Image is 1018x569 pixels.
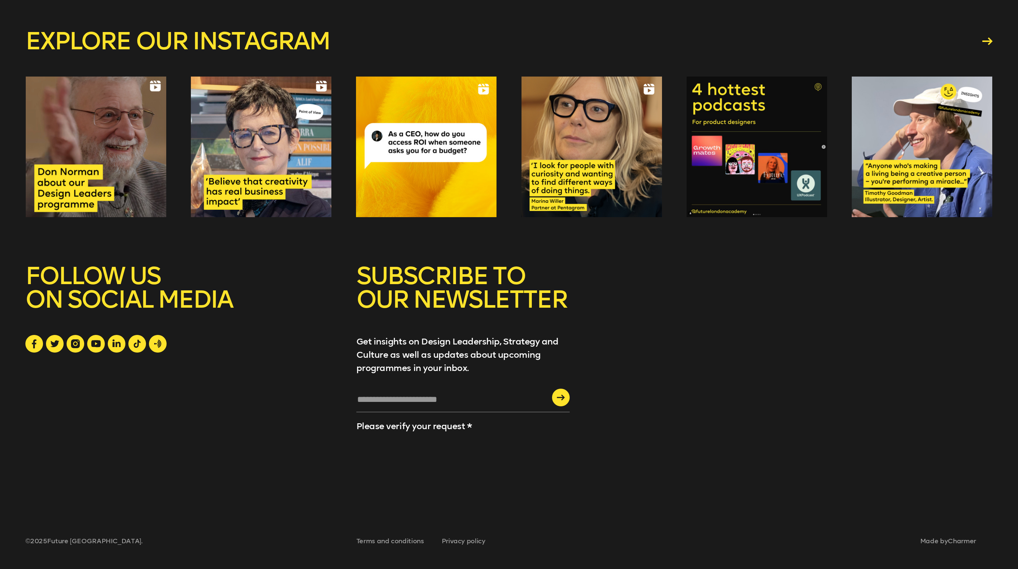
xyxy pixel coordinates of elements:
[356,264,570,335] h5: SUBSCRIBE TO OUR NEWSLETTER
[25,537,160,545] span: © 2025 Future [GEOGRAPHIC_DATA].
[356,335,570,375] p: Get insights on Design Leadership, Strategy and Culture as well as updates about upcoming program...
[948,537,976,545] a: Charmer
[25,264,331,335] h5: FOLLOW US ON SOCIAL MEDIA
[356,537,424,545] a: Terms and conditions
[442,537,485,545] a: Privacy policy
[25,29,993,53] a: Explore our instagram
[356,421,472,431] label: Please verify your request *
[356,437,417,490] iframe: reCAPTCHA
[920,537,976,545] span: Made by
